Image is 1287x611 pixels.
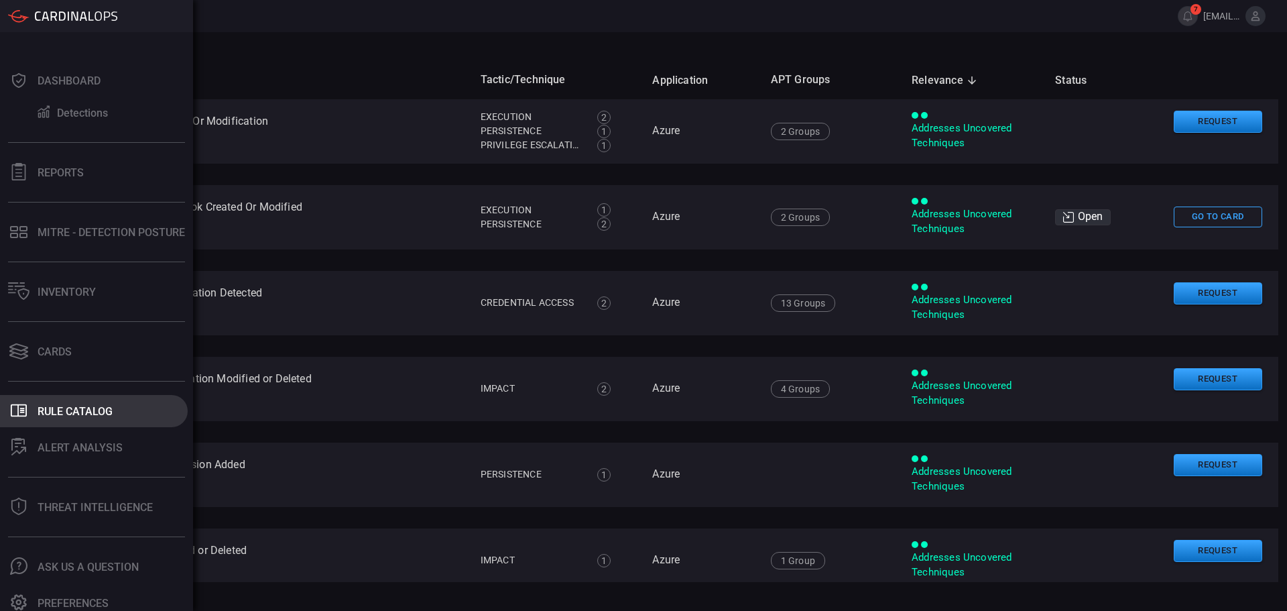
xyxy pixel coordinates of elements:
td: Azure - DevOps New Extension Added [54,443,470,507]
th: APT Groups [760,61,901,99]
div: ALERT ANALYSIS [38,441,123,454]
div: 1 [597,125,611,138]
span: [EMAIL_ADDRESS][DOMAIN_NAME] [1203,11,1240,21]
div: 2 [597,382,611,396]
div: MITRE - Detection Posture [38,226,185,239]
div: Addresses Uncovered Techniques [912,121,1034,150]
div: Addresses Uncovered Techniques [912,293,1034,322]
div: Detections [57,107,108,119]
td: Azure - Device or Configuration Modified or Deleted [54,357,470,421]
div: 1 [597,139,611,152]
button: Go To Card [1174,207,1262,227]
div: Dashboard [38,74,101,87]
div: 1 Group [771,552,825,569]
div: 1 [597,468,611,482]
div: Ask Us A Question [38,561,139,573]
div: 4 Groups [771,380,830,398]
div: Preferences [38,597,109,610]
div: Impact [481,382,583,396]
div: Addresses Uncovered Techniques [912,465,1034,494]
button: Request [1174,540,1262,562]
th: Tactic/Technique [470,61,642,99]
div: 2 Groups [771,123,830,140]
div: 13 Groups [771,294,836,312]
div: 2 [597,217,611,231]
div: Rule Catalog [38,405,113,418]
td: Azure [641,185,759,249]
div: Addresses Uncovered Techniques [912,379,1034,408]
button: Request [1174,454,1262,476]
div: Privilege Escalation [481,138,583,152]
div: Impact [481,553,583,567]
button: 7 [1178,6,1198,26]
div: 1 [597,554,611,567]
div: Addresses Uncovered Techniques [912,207,1034,236]
td: Azure - ACR Task Creation Or Modification [54,99,470,164]
div: 2 [597,111,611,124]
div: Execution [481,110,583,124]
button: Request [1174,282,1262,304]
td: Azure [641,99,759,164]
div: Addresses Uncovered Techniques [912,551,1034,579]
div: Persistence [481,467,583,482]
div: 2 [597,296,611,310]
span: 7 [1190,4,1201,15]
div: Persistence [481,217,583,231]
td: Azure [641,357,759,421]
td: Azure - DNS Zone Modified or Deleted [54,529,470,593]
td: Azure - Certificate Manipulation Detected [54,271,470,335]
button: Request [1174,111,1262,133]
td: Azure - Automation Runbook Created Or Modified [54,185,470,249]
span: Status [1055,72,1104,89]
div: Inventory [38,286,96,298]
span: Relevance [912,72,981,89]
div: Reports [38,166,84,179]
div: Cards [38,345,72,358]
button: Request [1174,368,1262,390]
span: Application [652,72,725,89]
div: Execution [481,203,583,217]
div: Credential Access [481,296,583,310]
div: Persistence [481,124,583,138]
td: Azure [641,271,759,335]
div: 1 [597,203,611,217]
td: Azure [641,443,759,507]
div: Open [1055,209,1111,225]
td: Azure [641,529,759,593]
div: Threat Intelligence [38,501,153,514]
div: 2 Groups [771,209,830,226]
